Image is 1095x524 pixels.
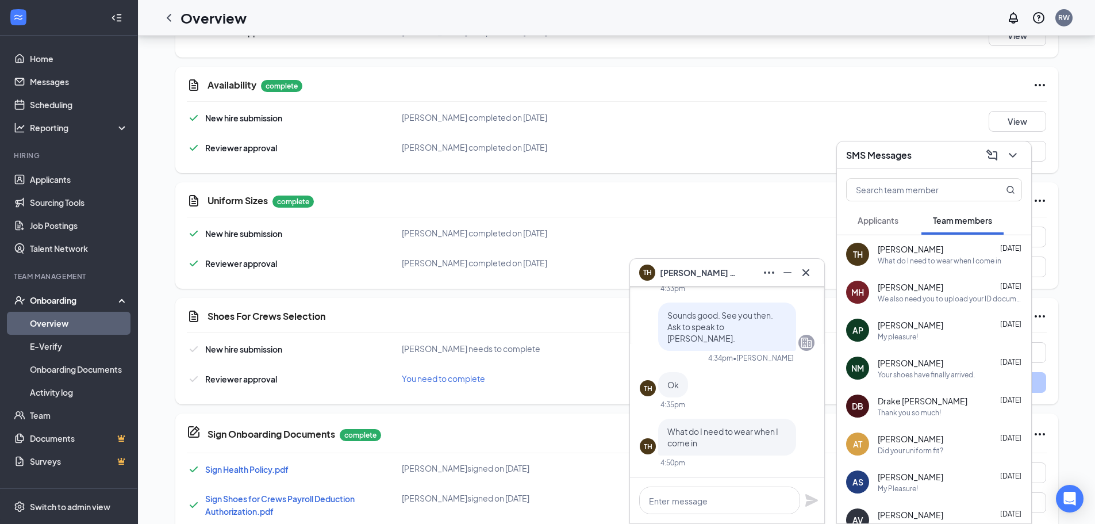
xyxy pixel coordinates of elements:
[1000,510,1021,518] span: [DATE]
[989,111,1046,132] button: View
[800,336,813,350] svg: Company
[852,324,863,336] div: AP
[402,492,689,504] div: [PERSON_NAME] signed on [DATE]
[851,362,864,374] div: NM
[30,294,118,306] div: Onboarding
[14,294,25,306] svg: UserCheck
[878,446,943,456] div: Did your uniform fit?
[162,11,176,25] svg: ChevronLeft
[187,78,201,92] svg: CustomFormIcon
[205,143,277,153] span: Reviewer approval
[187,425,201,439] svg: CompanyDocumentIcon
[878,319,943,331] span: [PERSON_NAME]
[1000,434,1021,442] span: [DATE]
[805,494,819,507] svg: Plane
[1000,320,1021,328] span: [DATE]
[985,148,999,162] svg: ComposeMessage
[402,462,689,474] div: [PERSON_NAME] signed on [DATE]
[30,427,128,450] a: DocumentsCrown
[667,380,679,390] span: Ok
[13,12,24,23] svg: WorkstreamLogo
[1006,148,1020,162] svg: ChevronDown
[983,146,1001,165] button: ComposeMessage
[261,80,302,92] p: complete
[878,294,1022,304] div: We also need you to upload your ID documents in the I9 Documentation section. You can use a passp...
[402,112,547,123] span: [PERSON_NAME] completed on [DATE]
[208,79,256,91] h5: Availability
[858,215,898,225] span: Applicants
[30,381,128,404] a: Activity log
[1004,146,1022,165] button: ChevronDown
[208,428,335,441] h5: Sign Onboarding Documents
[1056,485,1084,512] div: Open Intercom Messenger
[878,281,943,293] span: [PERSON_NAME]
[30,191,128,214] a: Sourcing Tools
[878,433,943,445] span: [PERSON_NAME]
[878,243,943,255] span: [PERSON_NAME]
[402,373,485,384] span: You need to complete
[205,464,289,475] a: Sign Health Policy.pdf
[878,357,943,369] span: [PERSON_NAME]
[208,310,325,323] h5: Shoes For Crews Selection
[878,408,941,418] div: Thank you so much!
[402,228,547,238] span: [PERSON_NAME] completed on [DATE]
[205,374,277,384] span: Reviewer approval
[1000,244,1021,253] span: [DATE]
[187,342,201,356] svg: Checkmark
[797,263,815,282] button: Cross
[846,149,912,162] h3: SMS Messages
[14,501,25,512] svg: Settings
[852,476,863,488] div: AS
[778,263,797,282] button: Minimize
[205,113,282,123] span: New hire submission
[781,266,794,280] svg: Minimize
[660,400,685,410] div: 4:35pm
[667,426,778,448] span: What do I need to wear when I come in
[30,70,128,93] a: Messages
[205,258,277,269] span: Reviewer approval
[402,142,547,152] span: [PERSON_NAME] completed on [DATE]
[1000,396,1021,404] span: [DATE]
[187,498,201,512] svg: Checkmark
[660,284,685,293] div: 4:33pm
[1006,185,1015,194] svg: MagnifyingGlass
[853,248,863,260] div: TH
[30,214,128,237] a: Job Postings
[187,141,201,155] svg: Checkmark
[30,404,128,427] a: Team
[187,111,201,125] svg: Checkmark
[187,257,201,270] svg: Checkmark
[1033,427,1047,441] svg: Ellipses
[878,332,918,342] div: My pleasure!
[708,353,733,363] div: 4:34pm
[30,122,129,133] div: Reporting
[667,310,773,343] span: Sounds good. See you then. Ask to speak to [PERSON_NAME].
[187,309,201,323] svg: CustomFormIcon
[272,196,314,208] p: complete
[733,353,794,363] span: • [PERSON_NAME]
[187,227,201,240] svg: Checkmark
[402,343,540,354] span: [PERSON_NAME] needs to complete
[644,384,652,393] div: TH
[208,194,268,207] h5: Uniform Sizes
[30,93,128,116] a: Scheduling
[878,256,1001,266] div: What do I need to wear when I come in
[111,12,122,24] svg: Collapse
[1000,282,1021,290] span: [DATE]
[14,271,126,281] div: Team Management
[30,168,128,191] a: Applicants
[205,344,282,354] span: New hire submission
[852,400,863,412] div: DB
[878,484,918,494] div: My Pleasure!
[1033,194,1047,208] svg: Ellipses
[205,494,355,517] a: Sign Shoes for Crews Payroll Deduction Authorization.pdf
[660,266,740,279] span: [PERSON_NAME] Hunter
[30,237,128,260] a: Talent Network
[14,122,25,133] svg: Analysis
[1000,358,1021,366] span: [DATE]
[1058,13,1070,22] div: RW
